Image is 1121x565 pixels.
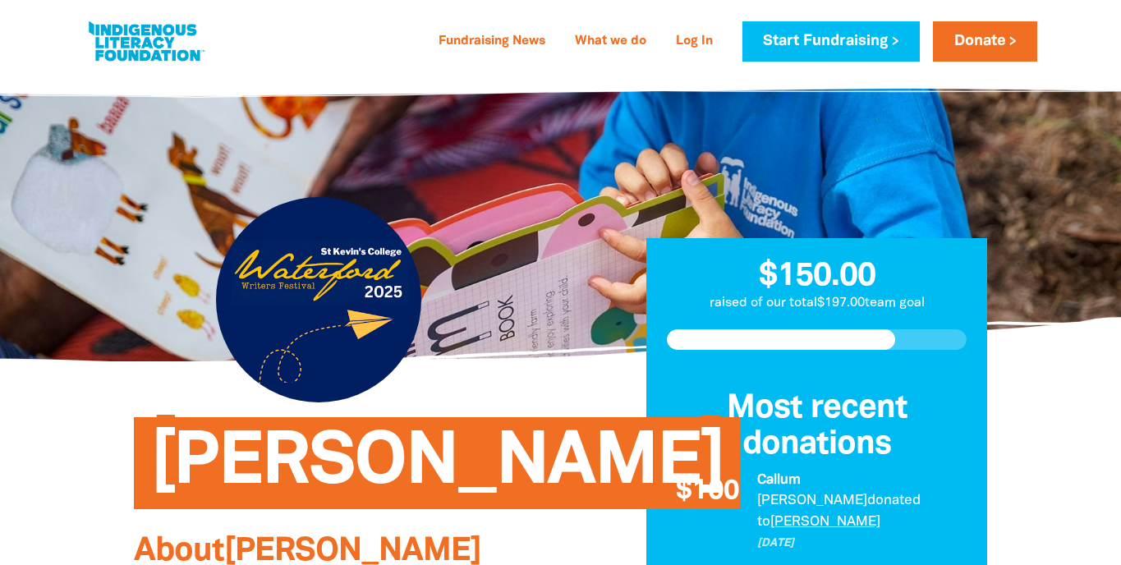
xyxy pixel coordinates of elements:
span: donated to [757,494,921,528]
a: [PERSON_NAME] [770,516,880,528]
em: [PERSON_NAME] [757,494,867,507]
span: $100 [676,478,739,506]
a: Fundraising News [429,29,555,55]
h3: Most recent donations [667,391,967,463]
p: [DATE] [757,535,967,552]
a: What we do [565,29,656,55]
span: [PERSON_NAME] [150,429,724,509]
a: Start Fundraising [742,21,920,62]
em: Callum [757,474,801,486]
a: Donate [933,21,1036,62]
span: $150.00 [759,261,875,292]
a: Log In [666,29,723,55]
p: raised of our total $197.00 team goal [646,293,988,313]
